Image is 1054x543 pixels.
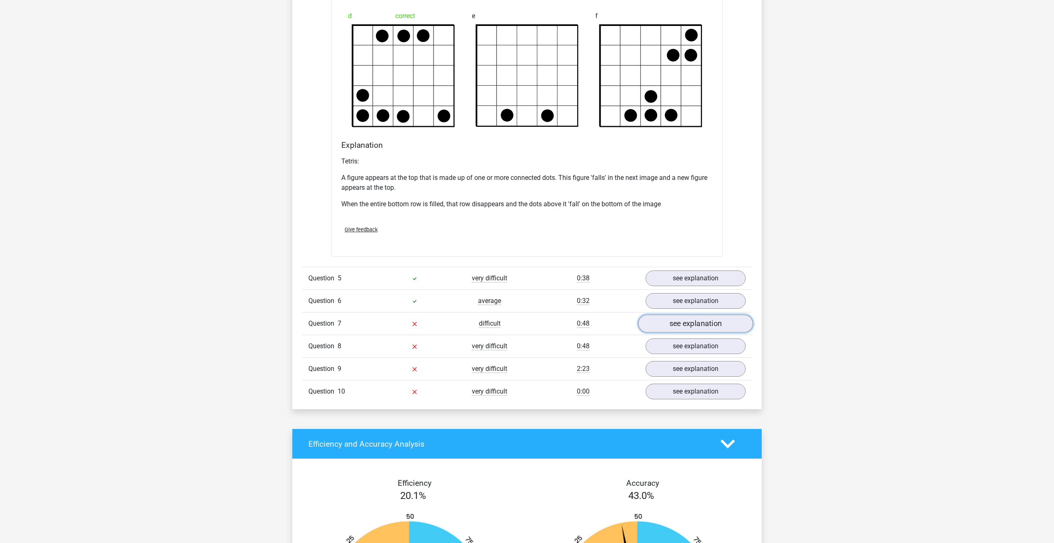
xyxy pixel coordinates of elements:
[341,140,713,150] h4: Explanation
[628,490,654,501] span: 43.0%
[348,8,352,24] span: d
[646,270,746,286] a: see explanation
[345,226,378,233] span: Give feedback
[472,274,507,282] span: very difficult
[308,478,521,488] h4: Efficiency
[308,273,338,283] span: Question
[536,478,749,488] h4: Accuracy
[338,297,341,305] span: 6
[472,387,507,396] span: very difficult
[577,319,590,328] span: 0:48
[338,342,341,350] span: 8
[341,173,713,193] p: A figure appears at the top that is made up of one or more connected dots. This figure 'falls' in...
[338,387,345,395] span: 10
[577,387,590,396] span: 0:00
[577,365,590,373] span: 2:23
[341,199,713,209] p: When the entire bottom row is filled, that row disappears and the dots above it 'fall' on the bot...
[595,8,598,24] span: f
[308,319,338,329] span: Question
[308,439,708,449] h4: Efficiency and Accuracy Analysis
[577,274,590,282] span: 0:38
[646,293,746,309] a: see explanation
[638,315,753,333] a: see explanation
[308,364,338,374] span: Question
[308,341,338,351] span: Question
[400,490,426,501] span: 20.1%
[478,297,501,305] span: average
[472,342,507,350] span: very difficult
[338,365,341,373] span: 9
[472,8,475,24] span: e
[479,319,501,328] span: difficult
[646,338,746,354] a: see explanation
[646,384,746,399] a: see explanation
[577,342,590,350] span: 0:48
[577,297,590,305] span: 0:32
[341,156,713,166] p: Tetris:
[646,361,746,377] a: see explanation
[308,296,338,306] span: Question
[338,274,341,282] span: 5
[308,387,338,396] span: Question
[338,319,341,327] span: 7
[348,8,459,24] div: correct
[472,365,507,373] span: very difficult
